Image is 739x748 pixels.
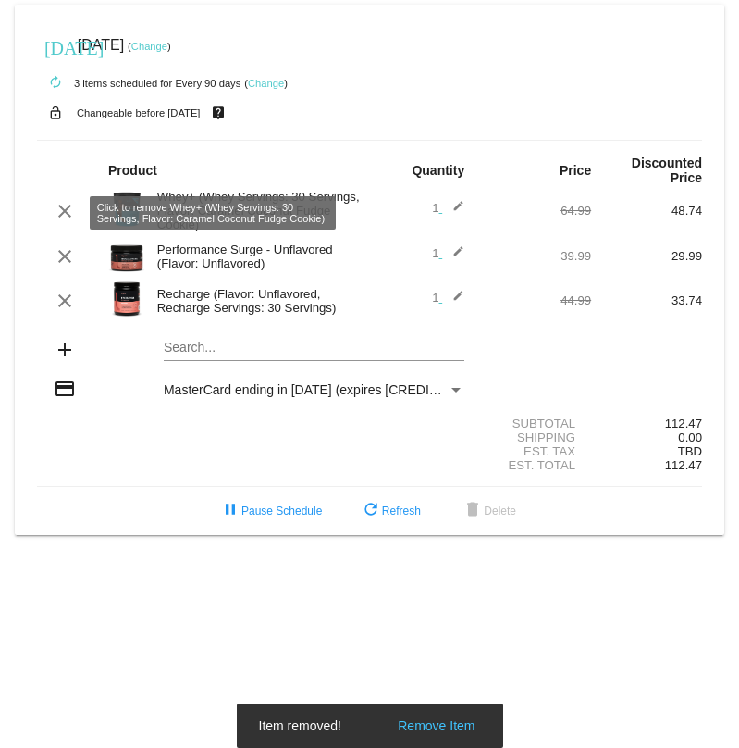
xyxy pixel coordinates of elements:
[432,201,464,215] span: 1
[480,204,591,218] div: 64.99
[207,101,229,125] mat-icon: live_help
[432,246,464,260] span: 1
[462,505,516,517] span: Delete
[54,200,76,222] mat-icon: clear
[480,249,591,263] div: 39.99
[131,41,167,52] a: Change
[591,293,702,307] div: 33.74
[219,505,322,517] span: Pause Schedule
[412,163,464,178] strong: Quantity
[591,204,702,218] div: 48.74
[480,430,591,444] div: Shipping
[148,243,370,270] div: Performance Surge - Unflavored (Flavor: Unflavored)
[108,191,145,228] img: Image-1-Carousel-Whey-2lb-CCFC-1.png
[128,41,171,52] small: ( )
[54,378,76,400] mat-icon: credit_card
[44,72,67,94] mat-icon: autorenew
[480,293,591,307] div: 44.99
[248,78,284,89] a: Change
[560,163,591,178] strong: Price
[432,291,464,305] span: 1
[442,290,464,312] mat-icon: edit
[37,78,240,89] small: 3 items scheduled for Every 90 days
[480,417,591,430] div: Subtotal
[108,280,145,318] img: Image-1-Carousel-Recharge30S-Unflavored-Trasnp.png
[360,505,421,517] span: Refresh
[164,382,464,397] mat-select: Payment Method
[462,500,484,522] mat-icon: delete
[591,417,702,430] div: 112.47
[54,290,76,312] mat-icon: clear
[148,190,370,231] div: Whey+ (Whey Servings: 30 Servings, Flavor: Caramel Coconut Fudge Cookie)
[480,444,591,458] div: Est. Tax
[259,717,481,735] simple-snack-bar: Item removed!
[204,494,337,528] button: Pause Schedule
[442,200,464,222] mat-icon: edit
[148,287,370,315] div: Recharge (Flavor: Unflavored, Recharge Servings: 30 Servings)
[665,458,702,472] span: 112.47
[164,382,528,397] span: MasterCard ending in [DATE] (expires [CREDIT_CARD_DATA])
[678,444,702,458] span: TBD
[54,245,76,268] mat-icon: clear
[591,249,702,263] div: 29.99
[108,163,157,178] strong: Product
[164,341,464,355] input: Search...
[244,78,288,89] small: ( )
[345,494,436,528] button: Refresh
[392,717,480,735] button: Remove Item
[360,500,382,522] mat-icon: refresh
[678,430,702,444] span: 0.00
[44,101,67,125] mat-icon: lock_open
[632,156,702,185] strong: Discounted Price
[447,494,531,528] button: Delete
[77,107,201,118] small: Changeable before [DATE]
[442,245,464,268] mat-icon: edit
[219,500,241,522] mat-icon: pause
[480,458,591,472] div: Est. Total
[44,35,67,57] mat-icon: [DATE]
[108,236,145,273] img: Image-1-Carousel-Performance-Surge-Transp.png
[54,339,76,361] mat-icon: add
